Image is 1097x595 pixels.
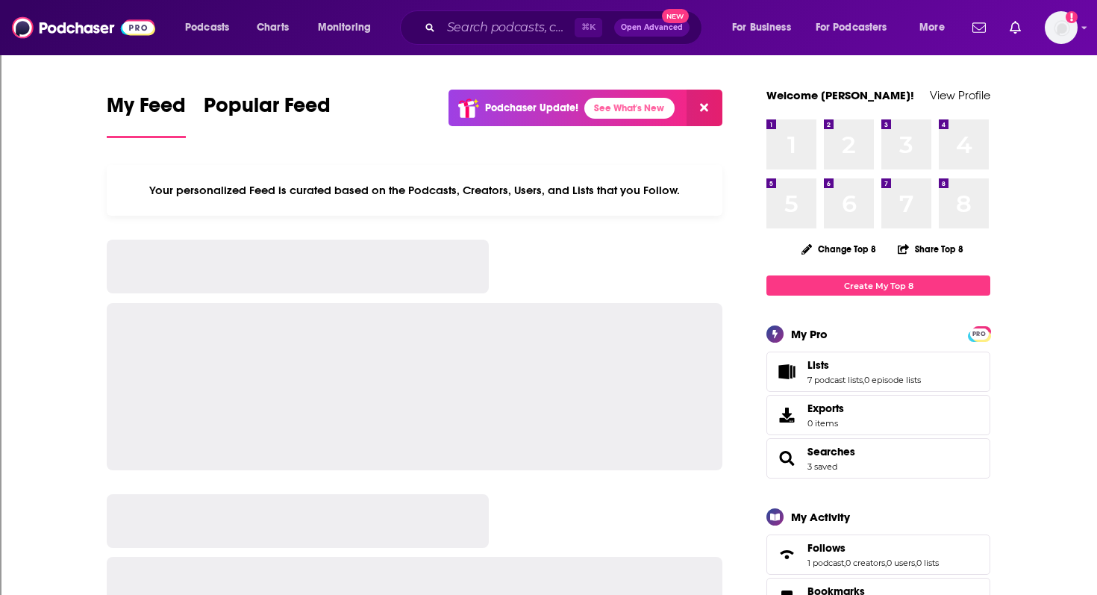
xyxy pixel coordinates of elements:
[414,10,716,45] div: Search podcasts, credits, & more...
[1066,11,1078,23] svg: Add a profile image
[1004,15,1027,40] a: Show notifications dropdown
[662,9,689,23] span: New
[966,15,992,40] a: Show notifications dropdown
[1045,11,1078,44] img: User Profile
[614,19,690,37] button: Open AdvancedNew
[307,16,390,40] button: open menu
[575,18,602,37] span: ⌘ K
[584,98,675,119] a: See What's New
[806,16,909,40] button: open menu
[621,24,683,31] span: Open Advanced
[318,17,371,38] span: Monitoring
[175,16,249,40] button: open menu
[257,17,289,38] span: Charts
[816,17,887,38] span: For Podcasters
[12,13,155,42] img: Podchaser - Follow, Share and Rate Podcasts
[919,17,945,38] span: More
[909,16,963,40] button: open menu
[441,16,575,40] input: Search podcasts, credits, & more...
[185,17,229,38] span: Podcasts
[1045,11,1078,44] span: Logged in as slthomas
[732,17,791,38] span: For Business
[1045,11,1078,44] button: Show profile menu
[722,16,810,40] button: open menu
[247,16,298,40] a: Charts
